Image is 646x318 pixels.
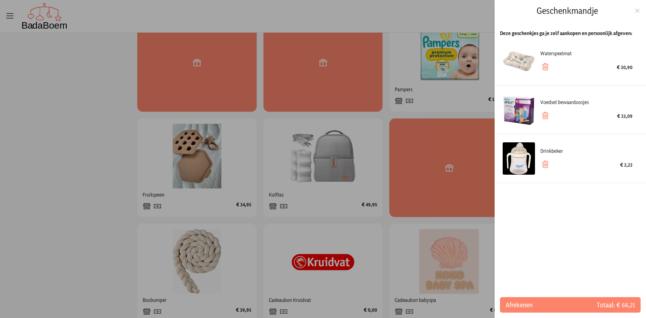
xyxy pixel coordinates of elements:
[503,94,535,126] img: Voedsel bewaardoosjes
[620,161,633,168] div: € 2,22
[503,142,535,175] img: Drinkbeker
[617,112,633,119] div: € 33,09
[537,5,598,16] h2: Geschenkmandje
[570,300,635,310] span: Totaal: € 66,21
[500,297,641,313] button: AfrekenenTotaal: € 66,21
[506,300,570,310] span: Afrekenen
[540,99,633,106] div: Voedsel bewaardoosjes
[503,45,535,77] img: Waterspeelmat
[617,64,633,71] div: € 30,90
[540,50,633,57] div: Waterspeelmat
[540,147,633,154] div: Drinkbeker
[495,30,646,37] div: Deze geschenkjes ga je zelf aankopen en persoonlijk afgeven:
